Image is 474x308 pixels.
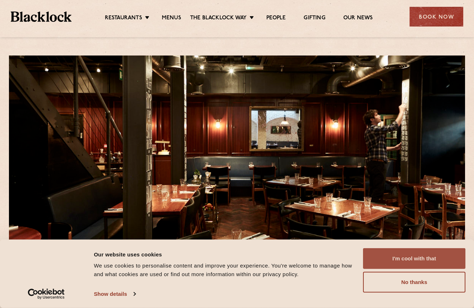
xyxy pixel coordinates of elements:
a: Gifting [304,15,325,23]
a: Usercentrics Cookiebot - opens in a new window [15,289,78,299]
button: No thanks [363,272,465,293]
a: Our News [343,15,373,23]
a: People [266,15,286,23]
a: Restaurants [105,15,142,23]
a: Menus [162,15,181,23]
button: I'm cool with that [363,248,465,269]
img: BL_Textured_Logo-footer-cropped.svg [11,11,72,22]
div: Book Now [410,7,463,27]
div: Our website uses cookies [94,250,355,259]
div: We use cookies to personalise content and improve your experience. You're welcome to manage how a... [94,261,355,279]
a: Show details [94,289,135,299]
a: The Blacklock Way [190,15,247,23]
